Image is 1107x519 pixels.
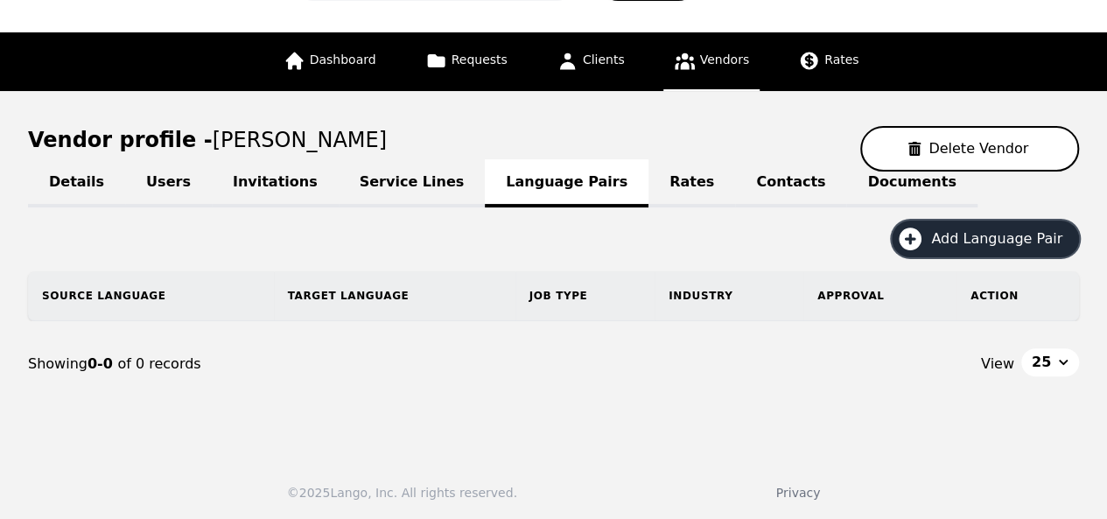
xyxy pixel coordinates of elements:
[956,271,1079,320] th: Action
[663,32,760,91] a: Vendors
[846,159,977,207] a: Documents
[88,355,117,372] span: 0-0
[339,159,486,207] a: Service Lines
[981,354,1014,375] span: View
[310,53,376,67] span: Dashboard
[28,128,387,152] h1: Vendor profile -
[583,53,625,67] span: Clients
[546,32,635,91] a: Clients
[648,159,735,207] a: Rates
[735,159,846,207] a: Contacts
[415,32,518,91] a: Requests
[931,228,1075,249] span: Add Language Pair
[274,271,515,320] th: Target Language
[776,486,821,500] a: Privacy
[655,271,803,320] th: Industry
[28,159,125,207] a: Details
[860,126,1079,172] button: Delete Vendor
[273,32,387,91] a: Dashboard
[892,221,1079,257] button: Add Language Pair
[824,53,858,67] span: Rates
[28,354,554,375] div: Showing of 0 records
[1032,352,1051,373] span: 25
[287,484,517,501] div: © 2025 Lango, Inc. All rights reserved.
[28,321,1079,407] nav: Page navigation
[212,159,339,207] a: Invitations
[452,53,508,67] span: Requests
[803,271,956,320] th: Approval
[213,128,387,152] span: [PERSON_NAME]
[788,32,869,91] a: Rates
[125,159,212,207] a: Users
[28,271,274,320] th: Source Language
[1021,348,1079,376] button: 25
[515,271,655,320] th: Job Type
[700,53,749,67] span: Vendors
